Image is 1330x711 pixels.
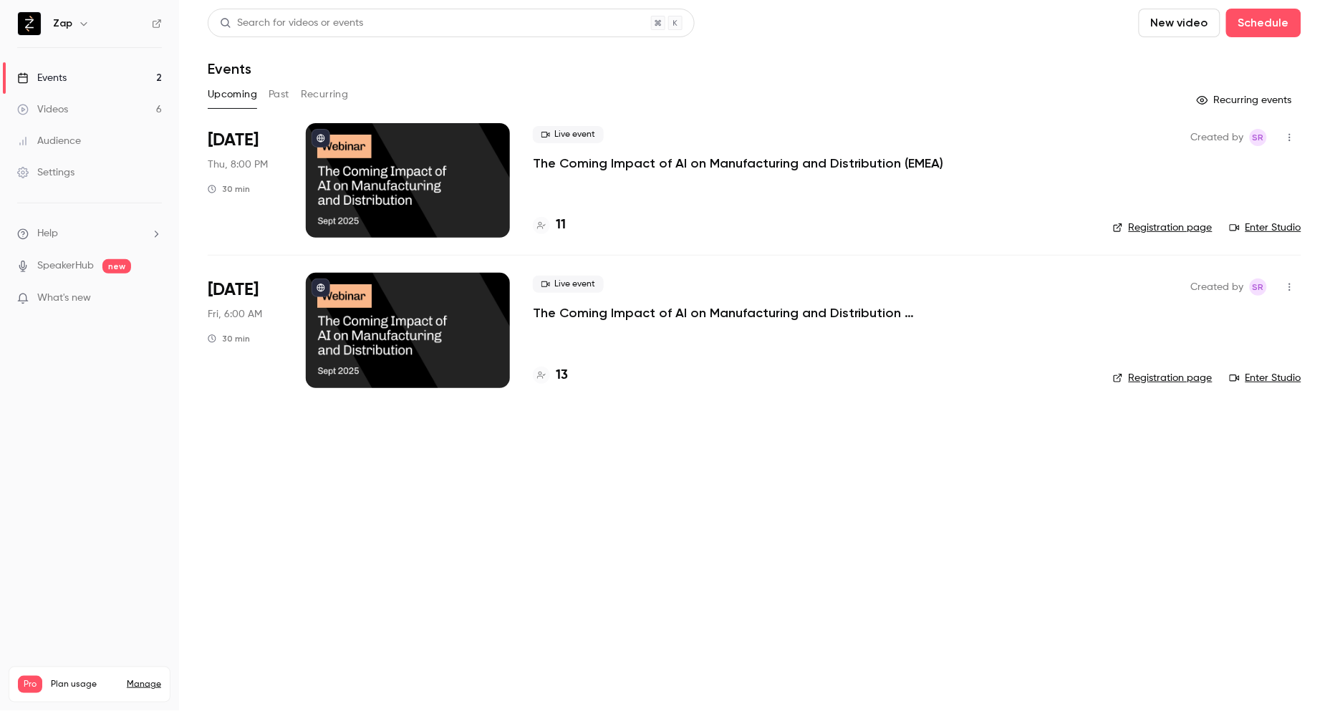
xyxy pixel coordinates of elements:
span: Fri, 6:00 AM [208,307,262,321]
span: Pro [18,676,42,693]
button: Past [269,83,289,106]
div: Search for videos or events [220,16,363,31]
span: Simon Ryan [1250,129,1267,146]
a: The Coming Impact of AI on Manufacturing and Distribution (EMEA) [533,155,944,172]
a: Enter Studio [1230,371,1301,385]
div: 30 min [208,333,250,344]
button: Recurring events [1190,89,1301,112]
span: Live event [533,126,604,143]
span: Plan usage [51,679,118,690]
a: The Coming Impact of AI on Manufacturing and Distribution ([GEOGRAPHIC_DATA]) [533,304,963,321]
a: SpeakerHub [37,258,94,274]
a: Registration page [1113,221,1213,235]
div: Audience [17,134,81,148]
button: Upcoming [208,83,257,106]
h4: 11 [556,216,566,235]
a: Manage [127,679,161,690]
span: [DATE] [208,129,259,152]
span: What's new [37,291,91,306]
span: Created by [1191,279,1244,296]
span: Simon Ryan [1250,279,1267,296]
h1: Events [208,60,251,77]
button: Recurring [301,83,349,106]
span: new [102,259,131,274]
button: Schedule [1226,9,1301,37]
a: Enter Studio [1230,221,1301,235]
div: Settings [17,165,74,180]
span: SR [1253,279,1264,296]
span: [DATE] [208,279,259,301]
button: New video [1139,9,1220,37]
div: Videos [17,102,68,117]
iframe: Noticeable Trigger [145,292,162,305]
div: 30 min [208,183,250,195]
div: Sep 19 Fri, 6:00 AM (Australia/Brisbane) [208,273,283,387]
span: Live event [533,276,604,293]
div: Sep 18 Thu, 8:00 PM (Australia/Brisbane) [208,123,283,238]
h6: Zap [53,16,72,31]
h4: 13 [556,366,568,385]
img: Zap [18,12,41,35]
a: 13 [533,366,568,385]
li: help-dropdown-opener [17,226,162,241]
span: SR [1253,129,1264,146]
a: 11 [533,216,566,235]
span: Help [37,226,58,241]
a: Registration page [1113,371,1213,385]
span: Thu, 8:00 PM [208,158,268,172]
div: Events [17,71,67,85]
span: Created by [1191,129,1244,146]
